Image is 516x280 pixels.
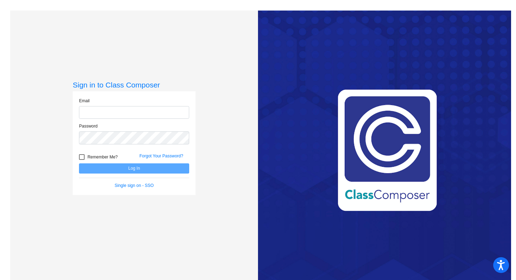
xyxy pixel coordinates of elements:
a: Forgot Your Password? [139,154,183,158]
a: Single sign on - SSO [115,183,154,188]
h3: Sign in to Class Composer [73,80,196,89]
label: Email [79,98,90,104]
button: Log In [79,163,189,174]
span: Remember Me? [87,153,118,161]
label: Password [79,123,98,129]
